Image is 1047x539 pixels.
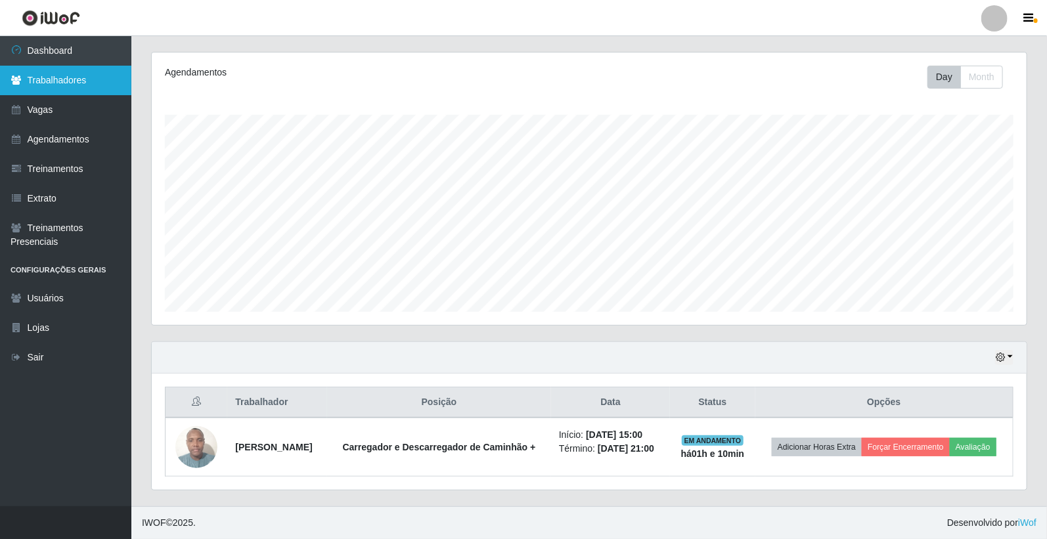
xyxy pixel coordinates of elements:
span: IWOF [142,517,166,528]
strong: [PERSON_NAME] [235,442,312,452]
span: Desenvolvido por [947,516,1036,530]
button: Month [960,66,1003,89]
div: First group [927,66,1003,89]
li: Início: [559,428,662,442]
time: [DATE] 15:00 [586,429,642,440]
th: Status [670,387,755,418]
th: Opções [755,387,1014,418]
th: Trabalhador [227,387,327,418]
a: iWof [1018,517,1036,528]
div: Toolbar with button groups [927,66,1014,89]
li: Término: [559,442,662,456]
strong: há 01 h e 10 min [681,448,745,459]
span: © 2025 . [142,516,196,530]
th: Posição [327,387,551,418]
button: Avaliação [950,438,996,456]
button: Forçar Encerramento [862,438,950,456]
button: Day [927,66,961,89]
div: Agendamentos [165,66,507,79]
strong: Carregador e Descarregador de Caminhão + [343,442,536,452]
time: [DATE] 21:00 [598,443,654,454]
img: 1746382932878.jpeg [175,419,217,475]
th: Data [551,387,670,418]
button: Adicionar Horas Extra [772,438,862,456]
img: CoreUI Logo [22,10,80,26]
span: EM ANDAMENTO [682,435,744,446]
